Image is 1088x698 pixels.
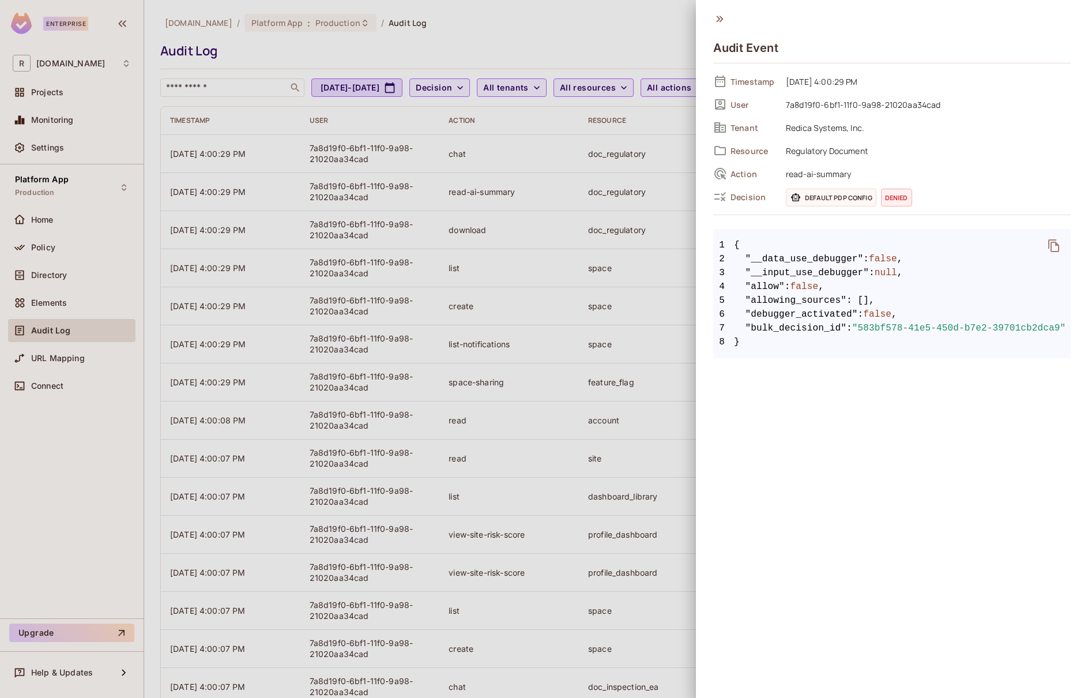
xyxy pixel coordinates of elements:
span: Redica Systems, Inc. [780,121,1071,134]
span: } [713,335,1071,349]
span: 6 [713,307,734,321]
span: false [790,280,819,294]
span: Resource [731,145,777,156]
span: "__input_use_debugger" [746,266,869,280]
span: "allow" [746,280,785,294]
span: "583bf578-41e5-450d-b7e2-39701cb2dca9" [852,321,1066,335]
span: 2 [713,252,734,266]
span: : [869,266,875,280]
span: Timestamp [731,76,777,87]
span: 8 [713,335,734,349]
span: "bulk_decision_id" [746,321,847,335]
span: Tenant [731,122,777,133]
span: , [891,307,897,321]
span: Decision [731,192,777,202]
span: Action [731,168,777,179]
span: 3 [713,266,734,280]
span: Regulatory Document [780,144,1071,157]
span: "debugger_activated" [746,307,858,321]
span: : [858,307,864,321]
span: : [], [846,294,875,307]
span: 7a8d19f0-6bf1-11f0-9a98-21020aa34cad [780,97,1071,111]
span: { [734,238,740,252]
span: 4 [713,280,734,294]
span: 1 [713,238,734,252]
span: 7 [713,321,734,335]
span: 5 [713,294,734,307]
span: [DATE] 4:00:29 PM [780,74,1071,88]
span: Default PDP config [786,189,876,207]
h4: Audit Event [713,41,778,55]
button: delete [1040,232,1068,260]
span: false [869,252,897,266]
span: , [818,280,824,294]
span: false [863,307,891,321]
span: , [897,252,903,266]
span: denied [881,189,912,207]
span: "allowing_sources" [746,294,847,307]
span: , [897,266,903,280]
span: User [731,99,777,110]
span: "__data_use_debugger" [746,252,864,266]
span: read-ai-summary [780,167,1071,181]
span: : [785,280,790,294]
span: : [863,252,869,266]
span: : [846,321,852,335]
span: null [875,266,897,280]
